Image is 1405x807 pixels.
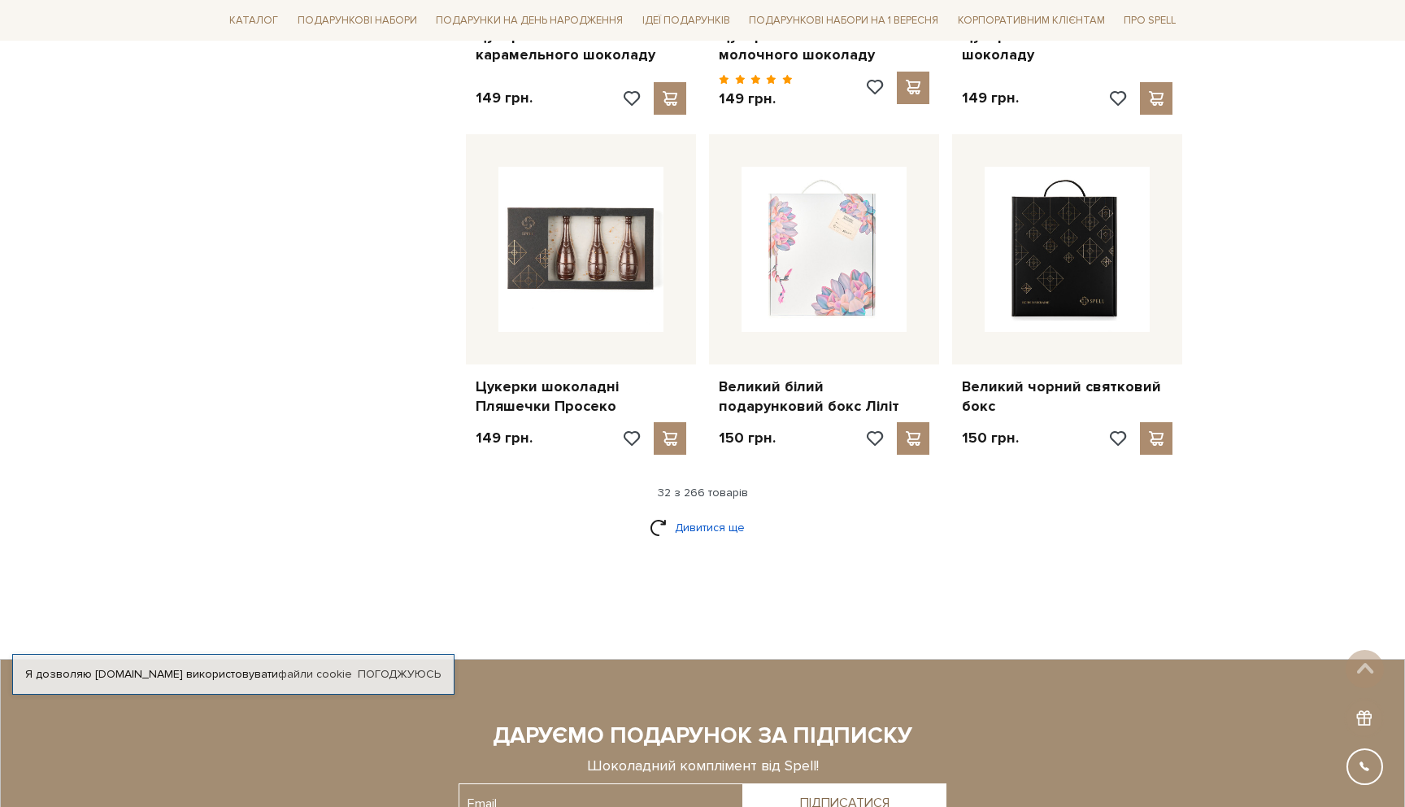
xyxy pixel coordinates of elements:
a: Цукерки шоколадні Пляшечки Просеко [476,377,686,416]
a: Корпоративним клієнтам [951,7,1111,34]
div: Я дозволяю [DOMAIN_NAME] використовувати [13,667,454,682]
a: Цукерки НЕПТУН з молочного шоколаду [719,27,929,65]
a: Подарунки на День народження [429,8,629,33]
a: Подарункові набори [291,8,424,33]
a: Погоджуюсь [358,667,441,682]
p: 149 грн. [476,429,533,447]
p: 149 грн. [476,89,533,107]
div: 32 з 266 товарів [216,486,1189,500]
a: Ідеї подарунків [636,8,737,33]
a: Каталог [223,8,285,33]
p: 149 грн. [962,89,1019,107]
img: Великий білий подарунковий бокс Ліліт [742,167,907,332]
p: 150 грн. [719,429,776,447]
a: файли cookie [278,667,352,681]
a: Подарункові набори на 1 Вересня [742,7,945,34]
p: 149 грн. [719,89,793,108]
a: Великий білий подарунковий бокс Ліліт [719,377,929,416]
a: Про Spell [1117,8,1182,33]
a: Цукерки НЕПТУН з темного шоколаду [962,27,1172,65]
p: 150 грн. [962,429,1019,447]
a: Цукерки НЕПТУН з карамельного шоколаду [476,27,686,65]
a: Великий чорний святковий бокс [962,377,1172,416]
img: Великий чорний святковий бокс [985,167,1150,332]
a: Дивитися ще [650,513,755,542]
